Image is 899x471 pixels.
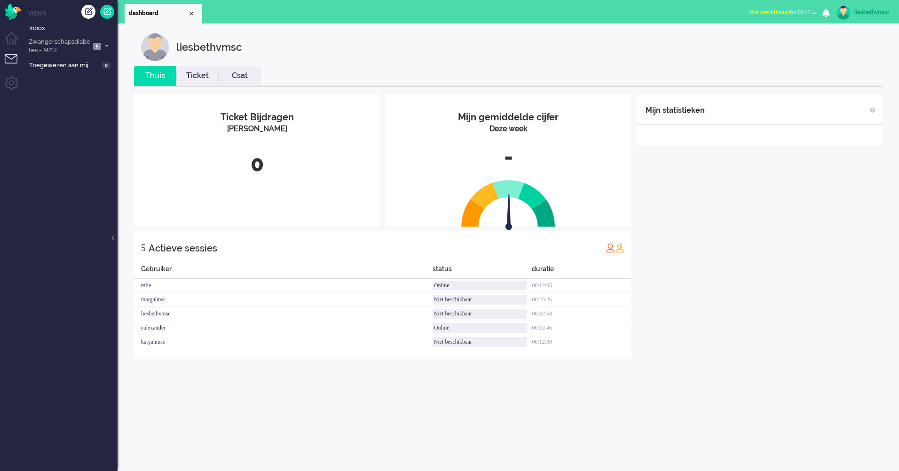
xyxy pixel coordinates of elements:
span: Inbox [29,24,118,33]
a: Thuis [134,71,176,81]
span: 0 [102,62,110,69]
span: dashboard [129,9,188,17]
a: Csat [219,71,261,81]
img: avatar [836,6,851,20]
div: 00:14:05 [532,279,631,293]
a: Inbox [27,23,118,33]
img: arrow.svg [489,192,529,232]
div: duratie [532,264,631,279]
li: Views [28,9,118,17]
div: liesbethvmsc [854,8,890,17]
div: Actieve sessies [149,239,217,258]
li: Niet beschikbaarfor 00:43 [743,3,822,24]
img: profile_red.svg [606,243,615,252]
div: Niet beschikbaar [433,309,528,319]
div: [PERSON_NAME] [141,124,373,134]
div: Online [433,323,528,333]
span: Niet beschikbaar [749,9,790,16]
div: Online [433,281,528,290]
li: Admin menu [5,76,26,97]
div: Gebruiker [134,264,433,279]
span: Zwangerschapsdiabetes - MZH [27,38,90,55]
li: Dashboard [125,4,202,24]
a: Toegewezen aan mij 0 [27,60,118,70]
div: 00:12:30 [532,335,631,349]
img: semi_circle.svg [461,180,555,227]
div: liesbethvmsc [134,307,433,321]
span: Toegewezen aan mij [29,61,99,70]
li: Dashboard menu [5,32,26,53]
a: Ticket [176,71,219,81]
div: Close tab [188,10,195,17]
div: Deze week [392,124,624,134]
div: Niet beschikbaar [433,337,528,347]
span: 5 [93,43,101,50]
div: Mijn statistieken [646,101,705,120]
img: flow_omnibird.svg [5,4,21,20]
div: status [433,264,532,279]
div: 00:25:26 [532,293,631,307]
img: profile_orange.svg [615,243,624,252]
div: 5 [141,238,146,257]
li: Csat [219,66,261,86]
div: ealexander [134,321,433,335]
div: 00:12:46 [532,321,631,335]
div: Niet beschikbaar [433,295,528,305]
div: Creëer ticket [81,5,95,19]
li: Tickets menu [5,54,26,75]
a: Quick Ticket [100,5,114,19]
div: liesbethvmsc [176,33,242,61]
div: Ticket Bijdragen [141,110,373,124]
div: 0 [141,149,373,180]
div: Mijn gemiddelde cijfer [392,110,624,124]
div: katyahmsc [134,335,433,349]
a: liesbethvmsc [835,6,890,20]
a: Omnidesk [5,6,21,13]
button: Niet beschikbaarfor 00:43 [743,6,822,19]
div: margalmsc [134,293,433,307]
span: for 00:43 [749,9,811,16]
div: - [392,141,624,173]
li: Ticket [176,66,219,86]
img: customer.svg [141,33,169,61]
div: 00:42:58 [532,307,631,321]
div: mlie [134,279,433,293]
li: Thuis [134,66,176,86]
